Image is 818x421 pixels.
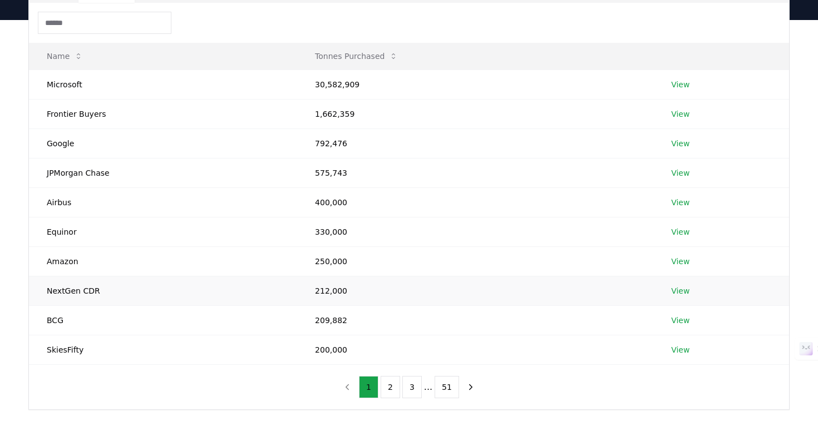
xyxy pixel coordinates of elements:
[671,315,689,326] a: View
[29,246,297,276] td: Amazon
[29,70,297,99] td: Microsoft
[29,305,297,335] td: BCG
[297,246,653,276] td: 250,000
[297,305,653,335] td: 209,882
[381,376,400,398] button: 2
[297,187,653,217] td: 400,000
[29,335,297,364] td: SkiesFifty
[29,99,297,128] td: Frontier Buyers
[671,256,689,267] a: View
[297,99,653,128] td: 1,662,359
[29,158,297,187] td: JPMorgan Chase
[671,138,689,149] a: View
[671,167,689,179] a: View
[297,276,653,305] td: 212,000
[671,226,689,237] a: View
[297,158,653,187] td: 575,743
[306,45,407,67] button: Tonnes Purchased
[671,344,689,355] a: View
[297,128,653,158] td: 792,476
[435,376,459,398] button: 51
[402,376,422,398] button: 3
[424,380,432,394] li: ...
[38,45,92,67] button: Name
[29,217,297,246] td: Equinor
[671,79,689,90] a: View
[29,276,297,305] td: NextGen CDR
[29,187,297,217] td: Airbus
[671,285,689,296] a: View
[671,108,689,120] a: View
[461,376,480,398] button: next page
[297,217,653,246] td: 330,000
[29,128,297,158] td: Google
[671,197,689,208] a: View
[297,335,653,364] td: 200,000
[359,376,378,398] button: 1
[297,70,653,99] td: 30,582,909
